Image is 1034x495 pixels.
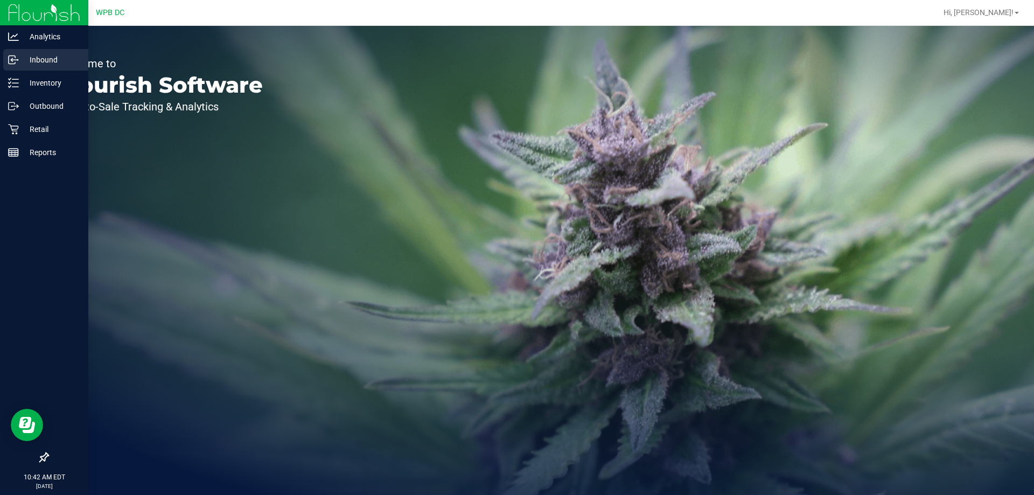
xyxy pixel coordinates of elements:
[58,74,263,96] p: Flourish Software
[944,8,1014,17] span: Hi, [PERSON_NAME]!
[8,31,19,42] inline-svg: Analytics
[58,101,263,112] p: Seed-to-Sale Tracking & Analytics
[8,147,19,158] inline-svg: Reports
[5,472,83,482] p: 10:42 AM EDT
[96,8,124,17] span: WPB DC
[19,123,83,136] p: Retail
[19,146,83,159] p: Reports
[8,78,19,88] inline-svg: Inventory
[8,101,19,111] inline-svg: Outbound
[8,54,19,65] inline-svg: Inbound
[58,58,263,69] p: Welcome to
[19,30,83,43] p: Analytics
[11,409,43,441] iframe: Resource center
[5,482,83,490] p: [DATE]
[19,76,83,89] p: Inventory
[19,53,83,66] p: Inbound
[8,124,19,135] inline-svg: Retail
[19,100,83,113] p: Outbound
